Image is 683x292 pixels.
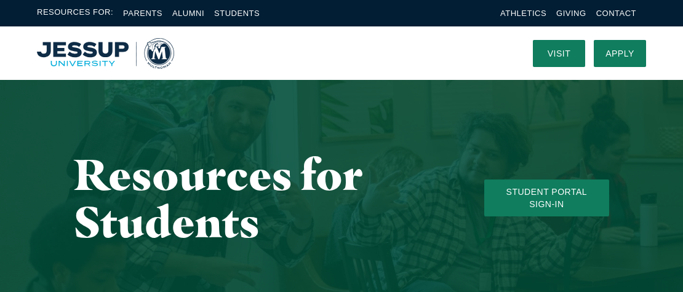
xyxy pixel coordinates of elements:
a: Athletics [500,9,546,18]
a: Apply [594,40,646,67]
a: Students [214,9,260,18]
a: Home [37,38,174,69]
h1: Resources for Students [74,151,435,245]
a: Student Portal Sign-In [484,180,609,216]
a: Alumni [172,9,204,18]
a: Contact [596,9,636,18]
a: Visit [533,40,585,67]
span: Resources For: [37,6,113,20]
a: Parents [123,9,162,18]
a: Giving [556,9,586,18]
img: Multnomah University Logo [37,38,174,69]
